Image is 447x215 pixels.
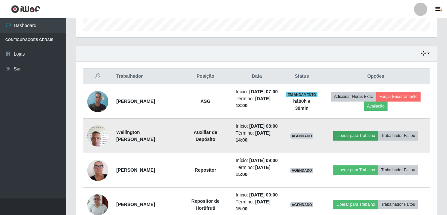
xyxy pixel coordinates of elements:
[236,123,278,130] li: Início:
[201,99,210,104] strong: ASG
[87,87,108,115] img: 1754604170144.jpeg
[116,130,155,142] strong: Wellington [PERSON_NAME]
[194,130,217,142] strong: Auxiliar de Depósito
[290,168,314,173] span: AGENDADO
[249,158,278,163] time: [DATE] 09:00
[116,202,155,207] strong: [PERSON_NAME]
[378,200,418,209] button: Trabalhador Faltou
[249,192,278,197] time: [DATE] 09:00
[236,198,278,212] li: Término:
[87,122,108,150] img: 1741784309558.jpeg
[333,131,378,140] button: Liberar para Trabalho
[282,69,322,84] th: Status
[87,156,108,184] img: 1756344259057.jpeg
[249,89,278,94] time: [DATE] 07:00
[236,95,278,109] li: Término:
[112,69,179,84] th: Trabalhador
[322,69,430,84] th: Opções
[331,92,376,101] button: Adicionar Horas Extra
[116,99,155,104] strong: [PERSON_NAME]
[364,102,388,111] button: Avaliação
[236,164,278,178] li: Término:
[236,88,278,95] li: Início:
[290,202,314,207] span: AGENDADO
[232,69,282,84] th: Data
[378,131,418,140] button: Trabalhador Faltou
[333,200,378,209] button: Liberar para Trabalho
[249,123,278,129] time: [DATE] 08:00
[286,92,317,97] span: EM ANDAMENTO
[293,99,311,111] strong: há 00 h e 39 min
[236,157,278,164] li: Início:
[333,165,378,175] button: Liberar para Trabalho
[179,69,232,84] th: Posição
[191,198,220,211] strong: Repositor de Hortifruti
[195,167,216,173] strong: Repositor
[11,5,40,13] img: CoreUI Logo
[236,130,278,144] li: Término:
[290,133,314,139] span: AGENDADO
[378,165,418,175] button: Trabalhador Faltou
[376,92,421,101] button: Forçar Encerramento
[116,167,155,173] strong: [PERSON_NAME]
[236,192,278,198] li: Início:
